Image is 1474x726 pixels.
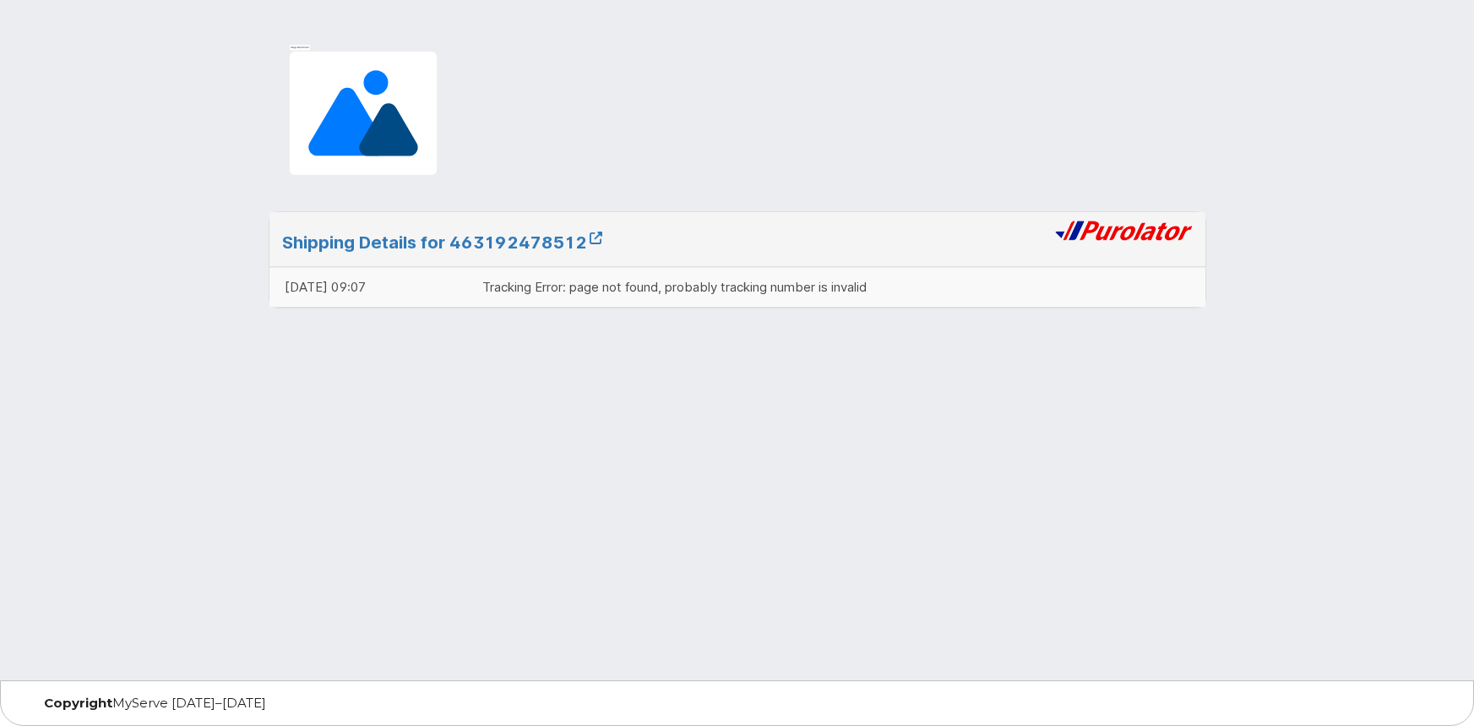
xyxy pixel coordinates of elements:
[1054,220,1193,242] img: purolator-9dc0d6913a5419968391dc55414bb4d415dd17fc9089aa56d78149fa0af40473.png
[282,232,602,253] a: Shipping Details for 463192478512
[31,696,502,710] div: MyServe [DATE]–[DATE]
[269,267,468,306] td: [DATE] 09:07
[467,267,1205,306] td: Tracking Error: page not found, probably tracking number is invalid
[44,695,112,711] strong: Copyright
[282,44,444,183] img: Image placeholder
